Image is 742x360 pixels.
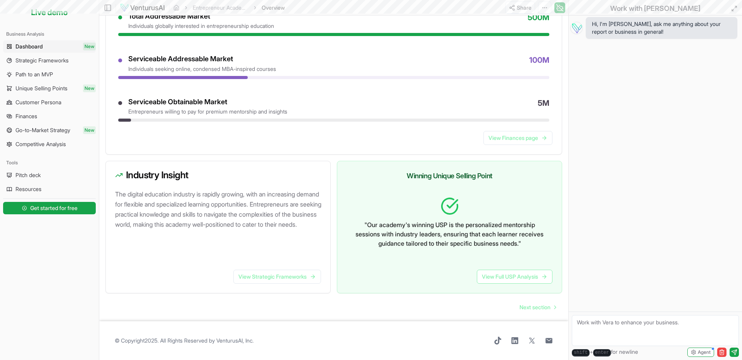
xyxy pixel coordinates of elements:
span: Customer Persona [16,98,61,106]
button: Get started for free [3,202,96,214]
span: New [83,84,96,92]
span: Go-to-Market Strategy [16,126,70,134]
a: Competitive Analysis [3,138,96,150]
span: 5M [538,98,549,116]
span: Resources [16,185,41,193]
div: Serviceable Obtainable Market [128,98,287,107]
a: View Full USP Analysis [477,270,552,284]
div: individuals globally interested in entrepreneurship education [128,22,274,30]
kbd: shift [572,349,590,357]
a: Get started for free [3,200,96,216]
div: Tools [3,157,96,169]
h3: Industry Insight [115,171,321,180]
img: Vera [570,22,583,34]
span: Unique Selling Points [16,84,67,92]
div: Total Addressable Market [128,12,274,21]
nav: pagination [513,300,562,315]
a: Go to next page [513,300,562,315]
a: Unique Selling PointsNew [3,82,96,95]
span: Strategic Frameworks [16,57,69,64]
div: Serviceable Addressable Market [128,55,276,64]
span: New [83,126,96,134]
a: Go-to-Market StrategyNew [3,124,96,136]
a: Resources [3,183,96,195]
button: Agent [687,348,714,357]
div: Business Analysis [3,28,96,40]
span: Next section [519,303,550,311]
span: © Copyright 2025 . All Rights Reserved by . [115,337,254,344]
span: 500M [528,12,549,30]
span: Path to an MVP [16,71,53,78]
span: + for newline [572,348,638,357]
a: VenturusAI, Inc [216,337,252,344]
a: Strategic Frameworks [3,54,96,67]
span: Competitive Analysis [16,140,66,148]
kbd: enter [593,349,611,357]
span: New [83,43,96,50]
span: Agent [698,349,711,355]
a: View Strategic Frameworks [233,270,321,284]
span: Dashboard [16,43,43,50]
p: The digital education industry is rapidly growing, with an increasing demand for flexible and spe... [115,189,324,229]
span: Pitch deck [16,171,41,179]
a: Path to an MVP [3,68,96,81]
a: Customer Persona [3,96,96,109]
div: individuals seeking online, condensed MBA-inspired courses [128,65,276,73]
a: Pitch deck [3,169,96,181]
span: 100M [529,55,549,73]
span: Hi, I'm [PERSON_NAME], ask me anything about your report or business in general! [592,20,731,36]
div: entrepreneurs willing to pay for premium mentorship and insights [128,108,287,115]
p: " Our academy's winning USP is the personalized mentorship sessions with industry leaders, ensuri... [353,220,546,248]
a: Finances [3,110,96,122]
a: DashboardNew [3,40,96,53]
span: Get started for free [30,204,78,212]
a: View Finances page [483,131,552,145]
span: Finances [16,112,37,120]
h3: Winning Unique Selling Point [347,171,552,181]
